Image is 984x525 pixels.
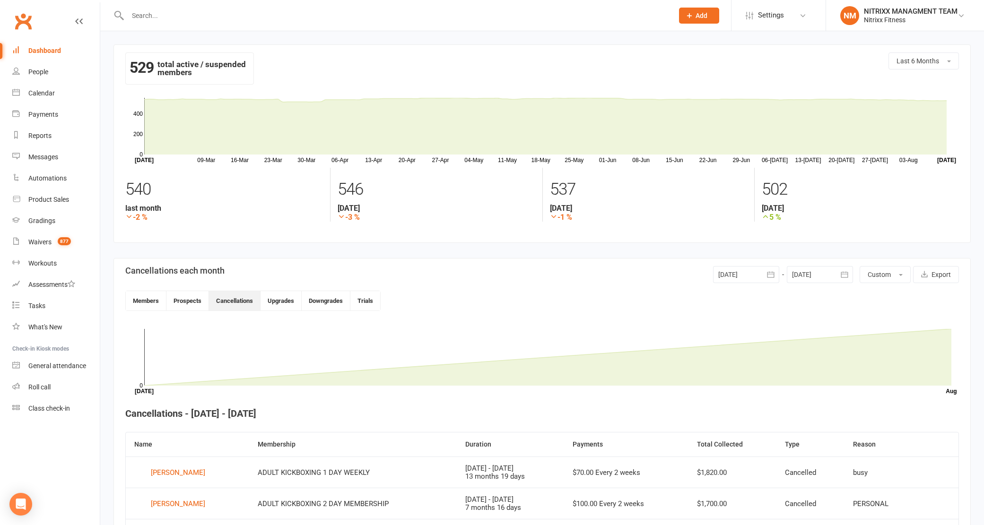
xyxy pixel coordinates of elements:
[9,493,32,516] div: Open Intercom Messenger
[573,469,679,477] div: $70.00 Every 2 weeks
[134,497,241,511] a: [PERSON_NAME]
[762,204,959,213] strong: [DATE]
[864,7,958,16] div: NITRIXX MANAGMENT TEAM
[125,204,323,213] strong: last month
[868,271,891,278] span: Custom
[688,488,777,519] td: $1,700.00
[688,432,777,456] th: Total Collected
[126,291,166,310] button: Members
[28,238,52,246] div: Waivers
[776,456,844,488] td: Cancelled
[688,456,777,488] td: $1,820.00
[125,175,323,204] div: 540
[11,9,35,33] a: Clubworx
[550,175,747,204] div: 537
[28,362,86,370] div: General attendance
[249,488,457,519] td: ADULT KICKBOXING 2 DAY MEMBERSHIP
[465,504,556,512] div: 7 months 16 days
[28,89,55,97] div: Calendar
[338,204,535,213] strong: [DATE]
[679,8,719,24] button: Add
[860,266,911,283] button: Custom
[457,456,564,488] td: [DATE] - [DATE]
[573,500,679,508] div: $100.00 Every 2 weeks
[28,68,48,76] div: People
[696,12,707,19] span: Add
[550,213,747,222] strong: -1 %
[125,213,323,222] strong: -2 %
[12,61,100,83] a: People
[249,456,457,488] td: ADULT KICKBOXING 1 DAY WEEKLY
[28,174,67,182] div: Automations
[12,253,100,274] a: Workouts
[28,281,75,288] div: Assessments
[338,175,535,204] div: 546
[28,196,69,203] div: Product Sales
[897,57,939,65] span: Last 6 Months
[28,47,61,54] div: Dashboard
[12,168,100,189] a: Automations
[28,111,58,118] div: Payments
[864,16,958,24] div: Nitrixx Fitness
[28,405,70,412] div: Class check-in
[457,432,564,456] th: Duration
[134,465,241,480] a: [PERSON_NAME]
[12,146,100,168] a: Messages
[12,377,100,398] a: Roll call
[12,317,100,338] a: What's New
[130,60,154,75] strong: 529
[758,5,784,26] span: Settings
[125,266,225,275] h3: Cancellations each month
[845,456,958,488] td: busy
[12,210,100,232] a: Gradings
[845,432,958,456] th: Reason
[564,432,688,456] th: Payments
[12,274,100,295] a: Assessments
[762,213,959,222] strong: 5 %
[12,295,100,317] a: Tasks
[209,291,261,310] button: Cancellations
[550,204,747,213] strong: [DATE]
[151,465,205,480] div: [PERSON_NAME]
[913,266,959,283] button: Export
[126,432,249,456] th: Name
[12,40,100,61] a: Dashboard
[125,9,667,22] input: Search...
[28,259,57,267] div: Workouts
[261,291,302,310] button: Upgrades
[840,6,859,25] div: NM
[28,132,52,139] div: Reports
[762,175,959,204] div: 502
[888,52,959,69] button: Last 6 Months
[28,153,58,161] div: Messages
[28,217,55,224] div: Gradings
[125,408,959,419] h4: Cancellations - [DATE] - [DATE]
[166,291,209,310] button: Prospects
[28,323,62,331] div: What's New
[457,488,564,519] td: [DATE] - [DATE]
[12,398,100,419] a: Class kiosk mode
[28,383,51,391] div: Roll call
[28,302,45,310] div: Tasks
[12,232,100,253] a: Waivers 877
[58,237,71,245] span: 877
[465,473,556,481] div: 13 months 19 days
[12,104,100,125] a: Payments
[12,355,100,377] a: General attendance kiosk mode
[776,488,844,519] td: Cancelled
[151,497,205,511] div: [PERSON_NAME]
[776,432,844,456] th: Type
[338,213,535,222] strong: -3 %
[12,125,100,146] a: Reports
[249,432,457,456] th: Membership
[302,291,350,310] button: Downgrades
[12,83,100,104] a: Calendar
[350,291,380,310] button: Trials
[12,189,100,210] a: Product Sales
[845,488,958,519] td: PERSONAL
[125,52,254,85] div: total active / suspended members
